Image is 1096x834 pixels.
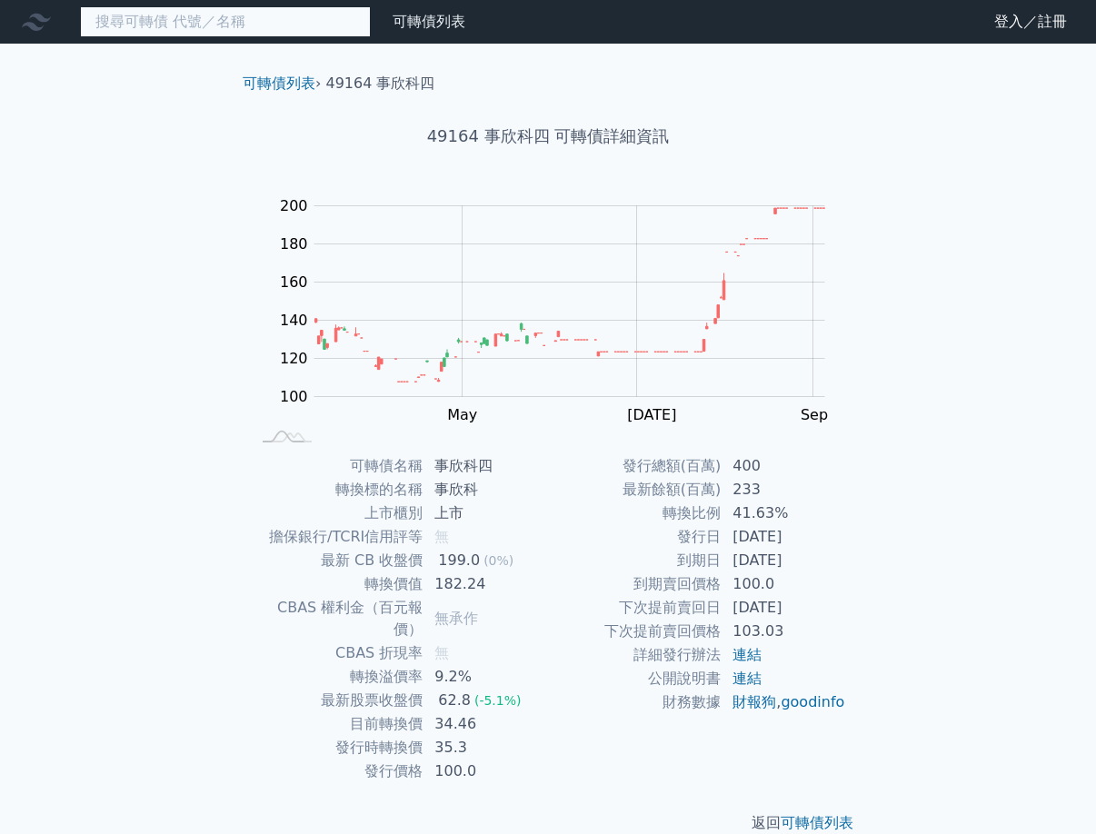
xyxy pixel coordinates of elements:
[980,7,1081,36] a: 登入／註冊
[228,124,868,149] h1: 49164 事欣科四 可轉債詳細資訊
[722,596,846,620] td: [DATE]
[548,643,722,667] td: 詳細發行辦法
[722,501,846,525] td: 41.63%
[548,478,722,501] td: 最新餘額(百萬)
[722,549,846,572] td: [DATE]
[250,525,423,549] td: 擔保銀行/TCRI信用評等
[434,550,483,571] div: 199.0
[326,73,435,94] li: 49164 事欣科四
[243,73,321,94] li: ›
[722,620,846,643] td: 103.03
[250,596,423,641] td: CBAS 權利金（百元報價）
[447,406,477,423] tspan: May
[548,620,722,643] td: 下次提前賣回價格
[423,572,548,596] td: 182.24
[801,406,828,423] tspan: Sep
[434,690,474,711] div: 62.8
[548,549,722,572] td: 到期日
[250,454,423,478] td: 可轉債名稱
[280,388,308,405] tspan: 100
[250,665,423,689] td: 轉換溢價率
[548,596,722,620] td: 下次提前賣回日
[250,641,423,665] td: CBAS 折現率
[732,693,776,710] a: 財報狗
[722,525,846,549] td: [DATE]
[271,197,852,423] g: Chart
[548,501,722,525] td: 轉換比例
[732,646,762,663] a: 連結
[722,572,846,596] td: 100.0
[548,572,722,596] td: 到期賣回價格
[732,670,762,687] a: 連結
[423,454,548,478] td: 事欣科四
[250,736,423,760] td: 發行時轉換價
[228,812,868,834] p: 返回
[423,501,548,525] td: 上市
[250,501,423,525] td: 上市櫃別
[423,478,548,501] td: 事欣科
[423,665,548,689] td: 9.2%
[280,197,308,214] tspan: 200
[423,760,548,783] td: 100.0
[722,454,846,478] td: 400
[781,693,844,710] a: goodinfo
[250,478,423,501] td: 轉換標的名稱
[548,690,722,714] td: 財務數據
[474,693,522,708] span: (-5.1%)
[250,572,423,596] td: 轉換價值
[393,13,465,30] a: 可轉債列表
[548,454,722,478] td: 發行總額(百萬)
[280,273,308,291] tspan: 160
[280,235,308,253] tspan: 180
[250,549,423,572] td: 最新 CB 收盤價
[627,406,676,423] tspan: [DATE]
[243,74,315,92] a: 可轉債列表
[434,528,449,545] span: 無
[250,689,423,712] td: 最新股票收盤價
[280,350,308,367] tspan: 120
[722,690,846,714] td: ,
[548,525,722,549] td: 發行日
[483,553,513,568] span: (0%)
[280,312,308,329] tspan: 140
[781,814,853,831] a: 可轉債列表
[722,478,846,501] td: 233
[250,760,423,783] td: 發行價格
[80,6,371,37] input: 搜尋可轉債 代號／名稱
[423,712,548,736] td: 34.46
[548,667,722,690] td: 公開說明書
[434,610,478,627] span: 無承作
[250,712,423,736] td: 目前轉換價
[434,644,449,661] span: 無
[423,736,548,760] td: 35.3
